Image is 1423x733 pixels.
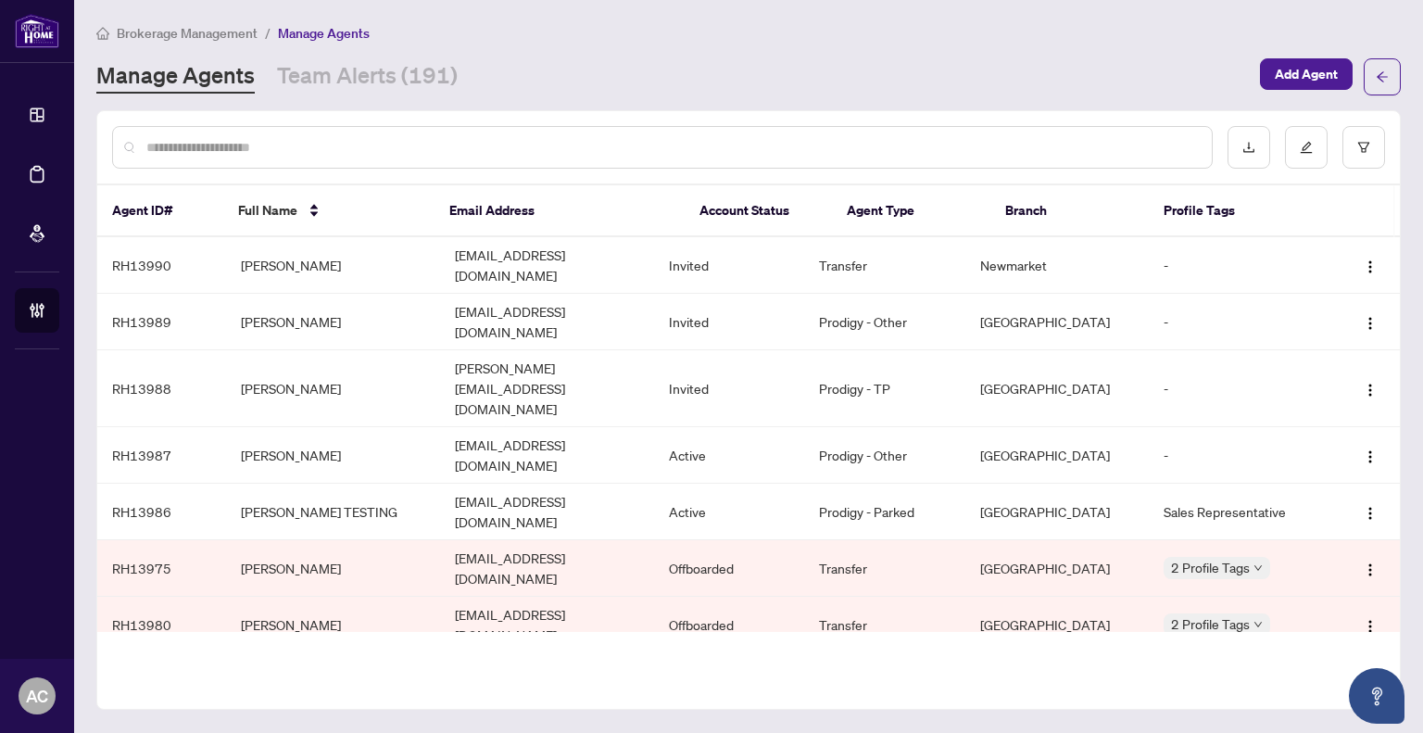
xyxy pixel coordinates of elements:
[1355,497,1385,526] button: Logo
[965,597,1150,653] td: [GEOGRAPHIC_DATA]
[434,185,685,237] th: Email Address
[654,540,804,597] td: Offboarded
[804,597,964,653] td: Transfer
[804,294,964,350] td: Prodigy - Other
[440,597,654,653] td: [EMAIL_ADDRESS][DOMAIN_NAME]
[965,540,1150,597] td: [GEOGRAPHIC_DATA]
[226,597,440,653] td: [PERSON_NAME]
[1253,563,1263,573] span: down
[654,484,804,540] td: Active
[226,350,440,427] td: [PERSON_NAME]
[440,484,654,540] td: [EMAIL_ADDRESS][DOMAIN_NAME]
[804,237,964,294] td: Transfer
[654,350,804,427] td: Invited
[223,185,434,237] th: Full Name
[1355,553,1385,583] button: Logo
[440,540,654,597] td: [EMAIL_ADDRESS][DOMAIN_NAME]
[278,25,370,42] span: Manage Agents
[654,597,804,653] td: Offboarded
[117,25,258,42] span: Brokerage Management
[965,350,1150,427] td: [GEOGRAPHIC_DATA]
[226,484,440,540] td: [PERSON_NAME] TESTING
[226,294,440,350] td: [PERSON_NAME]
[97,484,226,540] td: RH13986
[1355,610,1385,639] button: Logo
[97,427,226,484] td: RH13987
[654,294,804,350] td: Invited
[804,350,964,427] td: Prodigy - TP
[1149,237,1331,294] td: -
[1376,70,1389,83] span: arrow-left
[265,22,271,44] li: /
[832,185,990,237] th: Agent Type
[804,540,964,597] td: Transfer
[1149,484,1331,540] td: Sales Representative
[1149,350,1331,427] td: -
[440,427,654,484] td: [EMAIL_ADDRESS][DOMAIN_NAME]
[1363,316,1378,331] img: Logo
[1300,141,1313,154] span: edit
[1342,126,1385,169] button: filter
[1363,259,1378,274] img: Logo
[1363,383,1378,398] img: Logo
[654,427,804,484] td: Active
[1275,59,1338,89] span: Add Agent
[990,185,1149,237] th: Branch
[96,27,109,40] span: home
[1149,294,1331,350] td: -
[1253,620,1263,629] span: down
[1363,449,1378,464] img: Logo
[1242,141,1255,154] span: download
[965,237,1150,294] td: Newmarket
[97,185,223,237] th: Agent ID#
[440,350,654,427] td: [PERSON_NAME][EMAIL_ADDRESS][DOMAIN_NAME]
[1363,562,1378,577] img: Logo
[97,350,226,427] td: RH13988
[26,683,48,709] span: AC
[1363,619,1378,634] img: Logo
[97,597,226,653] td: RH13980
[804,427,964,484] td: Prodigy - Other
[1349,668,1404,724] button: Open asap
[440,237,654,294] td: [EMAIL_ADDRESS][DOMAIN_NAME]
[97,540,226,597] td: RH13975
[277,60,458,94] a: Team Alerts (191)
[1228,126,1270,169] button: download
[685,185,832,237] th: Account Status
[1149,185,1328,237] th: Profile Tags
[965,484,1150,540] td: [GEOGRAPHIC_DATA]
[1355,307,1385,336] button: Logo
[1260,58,1353,90] button: Add Agent
[965,294,1150,350] td: [GEOGRAPHIC_DATA]
[96,60,255,94] a: Manage Agents
[1355,373,1385,403] button: Logo
[1171,613,1250,635] span: 2 Profile Tags
[1363,506,1378,521] img: Logo
[1149,427,1331,484] td: -
[1285,126,1328,169] button: edit
[654,237,804,294] td: Invited
[238,200,297,221] span: Full Name
[226,540,440,597] td: [PERSON_NAME]
[97,237,226,294] td: RH13990
[804,484,964,540] td: Prodigy - Parked
[965,427,1150,484] td: [GEOGRAPHIC_DATA]
[1357,141,1370,154] span: filter
[1171,557,1250,578] span: 2 Profile Tags
[440,294,654,350] td: [EMAIL_ADDRESS][DOMAIN_NAME]
[1355,250,1385,280] button: Logo
[15,14,59,48] img: logo
[97,294,226,350] td: RH13989
[1355,440,1385,470] button: Logo
[226,237,440,294] td: [PERSON_NAME]
[226,427,440,484] td: [PERSON_NAME]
